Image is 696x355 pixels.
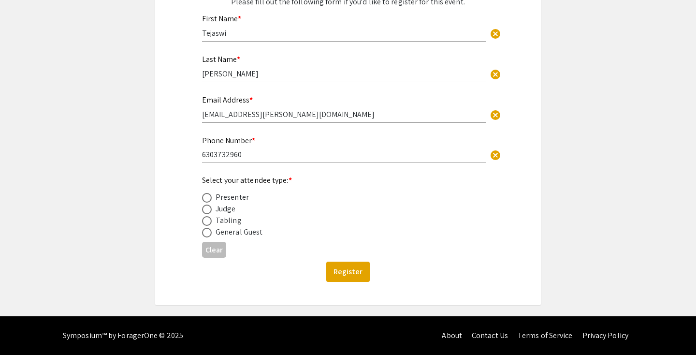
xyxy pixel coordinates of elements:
[486,104,505,124] button: Clear
[518,330,573,340] a: Terms of Service
[486,145,505,164] button: Clear
[442,330,462,340] a: About
[490,149,501,161] span: cancel
[202,95,253,105] mat-label: Email Address
[216,203,236,215] div: Judge
[202,175,292,185] mat-label: Select your attendee type:
[490,28,501,40] span: cancel
[202,109,486,119] input: Type Here
[472,330,508,340] a: Contact Us
[490,109,501,121] span: cancel
[326,262,370,282] button: Register
[7,311,41,348] iframe: Chat
[202,28,486,38] input: Type Here
[216,192,249,203] div: Presenter
[202,135,255,146] mat-label: Phone Number
[486,23,505,43] button: Clear
[490,69,501,80] span: cancel
[202,242,226,258] button: Clear
[202,14,241,24] mat-label: First Name
[582,330,628,340] a: Privacy Policy
[202,69,486,79] input: Type Here
[216,226,262,238] div: General Guest
[202,54,240,64] mat-label: Last Name
[486,64,505,83] button: Clear
[216,215,242,226] div: Tabling
[202,149,486,160] input: Type Here
[63,316,183,355] div: Symposium™ by ForagerOne © 2025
